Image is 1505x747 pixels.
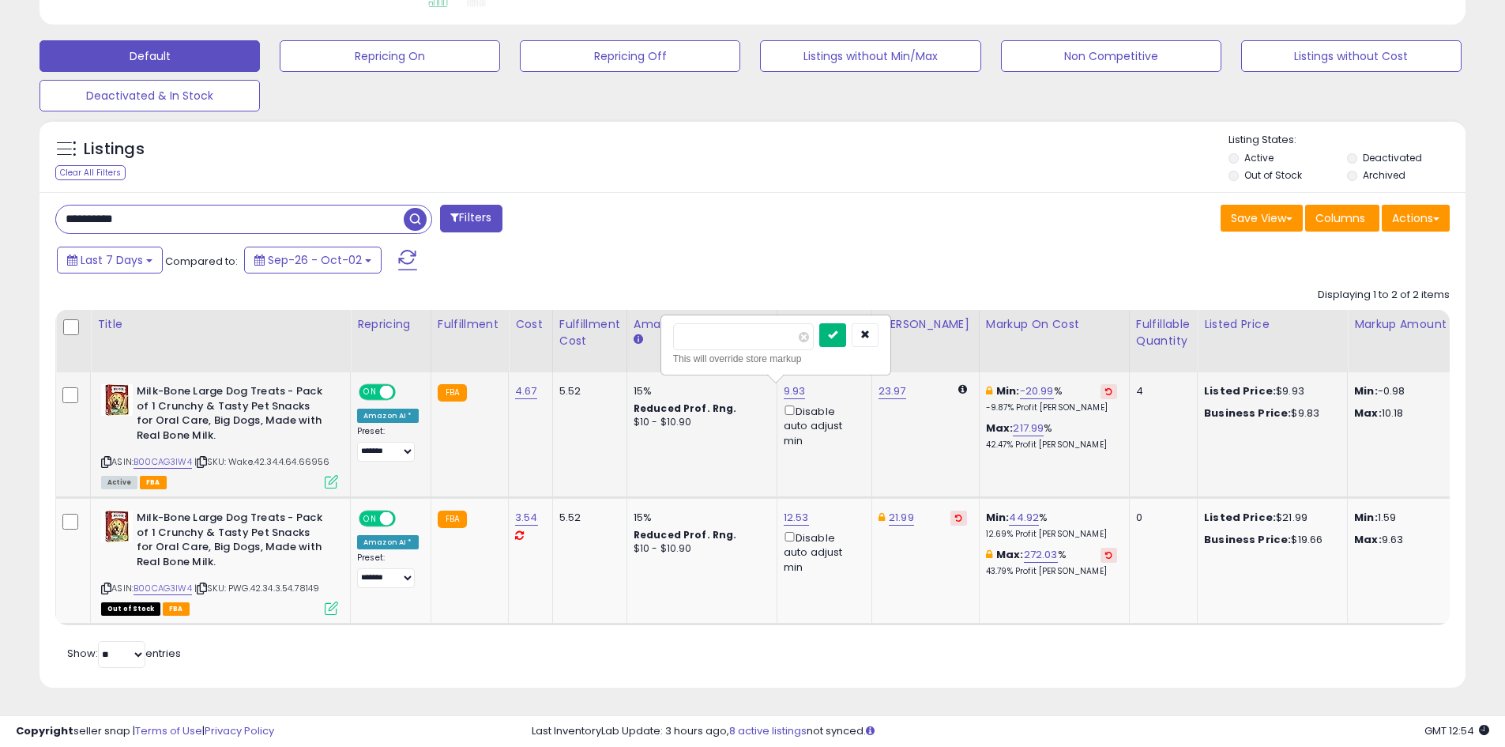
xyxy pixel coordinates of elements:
div: Last InventoryLab Update: 3 hours ago, not synced. [532,724,1489,739]
b: Min: [996,383,1020,398]
div: 5.52 [559,511,615,525]
a: 44.92 [1009,510,1039,526]
b: Milk-Bone Large Dog Treats - Pack of 1 Crunchy & Tasty Pet Snacks for Oral Care, Big Dogs, Made w... [137,384,329,447]
div: $21.99 [1204,511,1335,525]
span: Compared to: [165,254,238,269]
div: Preset: [357,426,419,462]
div: Listed Price [1204,316,1341,333]
a: 217.99 [1013,421,1044,436]
div: $19.66 [1204,533,1335,547]
div: % [986,548,1117,577]
p: 10.18 [1354,406,1485,421]
p: 42.47% Profit [PERSON_NAME] [986,440,1117,451]
a: 3.54 [515,510,538,526]
a: 272.03 [1024,547,1058,563]
b: Listed Price: [1204,510,1276,525]
div: Amazon AI * [357,535,419,549]
b: Milk-Bone Large Dog Treats - Pack of 1 Crunchy & Tasty Pet Snacks for Oral Care, Big Dogs, Made w... [137,511,329,573]
div: Fulfillment Cost [559,316,620,349]
div: Markup Amount [1354,316,1491,333]
b: Listed Price: [1204,383,1276,398]
b: Business Price: [1204,532,1291,547]
div: Preset: [357,553,419,588]
b: Reduced Prof. Rng. [634,528,737,541]
div: $9.93 [1204,384,1335,398]
b: Max: [986,421,1014,436]
th: The percentage added to the cost of goods (COGS) that forms the calculator for Min & Max prices. [979,310,1129,372]
div: Disable auto adjust min [784,402,860,448]
div: seller snap | | [16,724,274,739]
span: OFF [393,386,419,399]
p: 9.63 [1354,533,1485,547]
div: Cost [515,316,546,333]
button: Filters [440,205,502,232]
div: % [986,384,1117,413]
a: 8 active listings [729,723,807,738]
a: B00CAG3IW4 [134,582,192,595]
a: Privacy Policy [205,723,274,738]
div: 0 [1136,511,1185,525]
div: Amazon AI * [357,409,419,423]
p: 43.79% Profit [PERSON_NAME] [986,566,1117,577]
span: All listings that are currently out of stock and unavailable for purchase on Amazon [101,602,160,616]
p: Listing States: [1228,133,1465,148]
button: Sep-26 - Oct-02 [244,247,382,274]
span: ON [360,386,380,399]
label: Archived [1363,168,1405,182]
button: Listings without Min/Max [760,40,980,72]
div: 15% [634,384,765,398]
a: 4.67 [515,383,537,399]
button: Save View [1221,205,1303,232]
strong: Copyright [16,723,73,738]
span: Sep-26 - Oct-02 [268,252,362,268]
span: OFF [393,512,419,526]
small: Amazon Fees. [634,333,643,347]
button: Last 7 Days [57,247,163,274]
b: Reduced Prof. Rng. [634,402,737,415]
span: ON [360,512,380,526]
a: 23.97 [879,383,906,399]
div: Title [97,316,344,333]
p: -9.87% Profit [PERSON_NAME] [986,402,1117,413]
strong: Min: [1354,510,1378,525]
span: 2025-10-10 12:54 GMT [1424,723,1489,738]
a: 12.53 [784,510,809,526]
button: Columns [1305,205,1379,232]
div: 4 [1136,384,1185,398]
strong: Max: [1354,532,1382,547]
div: Clear All Filters [55,165,126,180]
label: Deactivated [1363,151,1422,164]
div: ASIN: [101,384,338,487]
button: Listings without Cost [1241,40,1462,72]
button: Default [40,40,260,72]
p: 1.59 [1354,511,1485,525]
button: Deactivated & In Stock [40,80,260,111]
img: 51BPJuHTCnL._SL40_.jpg [101,384,133,416]
b: Business Price: [1204,406,1291,421]
button: Non Competitive [1001,40,1221,72]
b: Min: [986,510,1010,525]
div: 5.52 [559,384,615,398]
div: Markup on Cost [986,316,1123,333]
span: FBA [140,476,167,489]
div: $10 - $10.90 [634,542,765,556]
b: Max: [996,547,1024,562]
label: Out of Stock [1244,168,1302,182]
div: Fulfillable Quantity [1136,316,1191,349]
h5: Listings [84,138,145,160]
div: % [986,511,1117,540]
div: ASIN: [101,511,338,613]
div: Disable auto adjust min [784,529,860,575]
div: Amazon Fees [634,316,770,333]
a: 21.99 [889,510,914,526]
p: -0.98 [1354,384,1485,398]
a: Terms of Use [135,723,202,738]
div: $9.83 [1204,406,1335,421]
a: -20.99 [1020,383,1054,399]
a: 9.93 [784,383,806,399]
button: Repricing Off [520,40,740,72]
div: [PERSON_NAME] [879,316,973,333]
strong: Min: [1354,383,1378,398]
small: FBA [438,511,467,528]
span: Columns [1315,210,1365,226]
